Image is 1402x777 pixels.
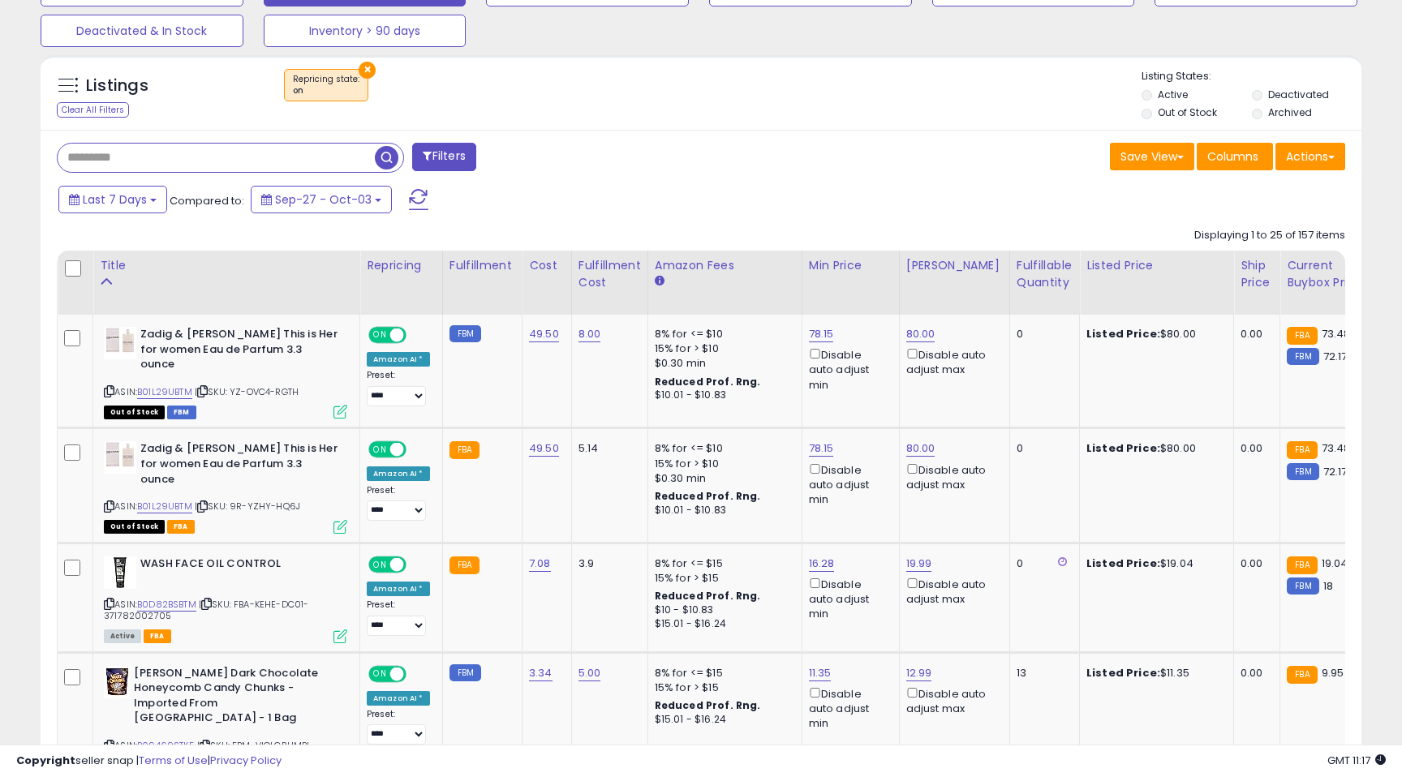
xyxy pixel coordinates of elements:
[655,589,761,603] b: Reduced Prof. Rng.
[1287,257,1370,291] div: Current Buybox Price
[210,753,282,768] a: Privacy Policy
[1287,666,1317,684] small: FBA
[1241,441,1267,456] div: 0.00
[1322,440,1351,456] span: 73.48
[370,557,390,571] span: ON
[134,666,331,730] b: [PERSON_NAME] Dark Chocolate Honeycomb Candy Chunks - Imported From [GEOGRAPHIC_DATA] - 1 Bag
[367,466,430,481] div: Amazon AI *
[1017,441,1067,456] div: 0
[1086,556,1160,571] b: Listed Price:
[367,599,430,636] div: Preset:
[139,753,208,768] a: Terms of Use
[367,257,436,274] div: Repricing
[1086,326,1160,341] b: Listed Price:
[655,698,761,712] b: Reduced Prof. Rng.
[655,666,789,680] div: 8% for <= $15
[167,406,196,419] span: FBM
[412,143,475,171] button: Filters
[140,441,338,491] b: Zadig & [PERSON_NAME] This is Her for women Eau de Parfum 3.3 ounce
[367,485,430,522] div: Preset:
[359,62,376,79] button: ×
[809,440,834,457] a: 78.15
[404,328,430,342] span: OFF
[41,15,243,47] button: Deactivated & In Stock
[370,443,390,457] span: ON
[137,385,192,399] a: B01L29UBTM
[906,575,997,607] div: Disable auto adjust max
[104,666,130,698] img: 51Gmry1+yQL._SL40_.jpg
[655,257,795,274] div: Amazon Fees
[1287,348,1318,365] small: FBM
[906,685,997,716] div: Disable auto adjust max
[170,193,244,208] span: Compared to:
[1158,88,1188,101] label: Active
[293,85,359,97] div: on
[1207,148,1258,165] span: Columns
[16,753,282,769] div: seller snap | |
[1322,556,1348,571] span: 19.04
[104,629,141,643] span: All listings currently available for purchase on Amazon
[367,352,430,367] div: Amazon AI *
[655,441,789,456] div: 8% for <= $10
[1322,665,1344,680] span: 9.95
[655,375,761,388] b: Reduced Prof. Rng.
[1287,463,1318,480] small: FBM
[655,556,789,571] div: 8% for <= $15
[404,667,430,680] span: OFF
[655,388,789,402] div: $10.01 - $10.83
[1327,753,1386,768] span: 2025-10-11 11:17 GMT
[104,520,165,534] span: All listings that are currently out of stock and unavailable for purchase on Amazon
[906,461,997,492] div: Disable auto adjust max
[144,629,171,643] span: FBA
[809,556,835,572] a: 16.28
[58,186,167,213] button: Last 7 Days
[809,575,887,622] div: Disable auto adjust min
[1287,441,1317,459] small: FBA
[809,257,892,274] div: Min Price
[809,326,834,342] a: 78.15
[140,327,338,376] b: Zadig & [PERSON_NAME] This is Her for women Eau de Parfum 3.3 ounce
[1194,228,1345,243] div: Displaying 1 to 25 of 157 items
[655,617,789,631] div: $15.01 - $16.24
[655,571,789,586] div: 15% for > $15
[293,73,359,97] span: Repricing state :
[1287,327,1317,345] small: FBA
[367,691,430,706] div: Amazon AI *
[1323,464,1348,479] span: 72.17
[1322,326,1351,341] span: 73.48
[655,327,789,341] div: 8% for <= $10
[137,598,196,612] a: B0D82BSBTM
[449,325,481,342] small: FBM
[1086,556,1221,571] div: $19.04
[1197,143,1273,170] button: Columns
[404,443,430,457] span: OFF
[1017,556,1067,571] div: 0
[529,326,559,342] a: 49.50
[655,274,664,289] small: Amazon Fees.
[1017,257,1073,291] div: Fulfillable Quantity
[655,504,789,517] div: $10.01 - $10.83
[1287,577,1318,595] small: FBM
[655,680,789,695] div: 15% for > $15
[809,461,887,508] div: Disable auto adjust min
[275,191,372,208] span: Sep-27 - Oct-03
[1086,665,1160,680] b: Listed Price:
[57,102,129,118] div: Clear All Filters
[251,186,392,213] button: Sep-27 - Oct-03
[104,441,347,531] div: ASIN:
[1275,143,1345,170] button: Actions
[140,556,338,576] b: WASH FACE OIL CONTROL
[529,556,551,572] a: 7.08
[370,667,390,680] span: ON
[655,457,789,471] div: 15% for > $10
[529,440,559,457] a: 49.50
[83,191,147,208] span: Last 7 Days
[1241,327,1267,341] div: 0.00
[578,441,635,456] div: 5.14
[1323,578,1333,594] span: 18
[655,489,761,503] b: Reduced Prof. Rng.
[1017,327,1067,341] div: 0
[906,346,997,377] div: Disable auto adjust max
[100,257,353,274] div: Title
[104,406,165,419] span: All listings that are currently out of stock and unavailable for purchase on Amazon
